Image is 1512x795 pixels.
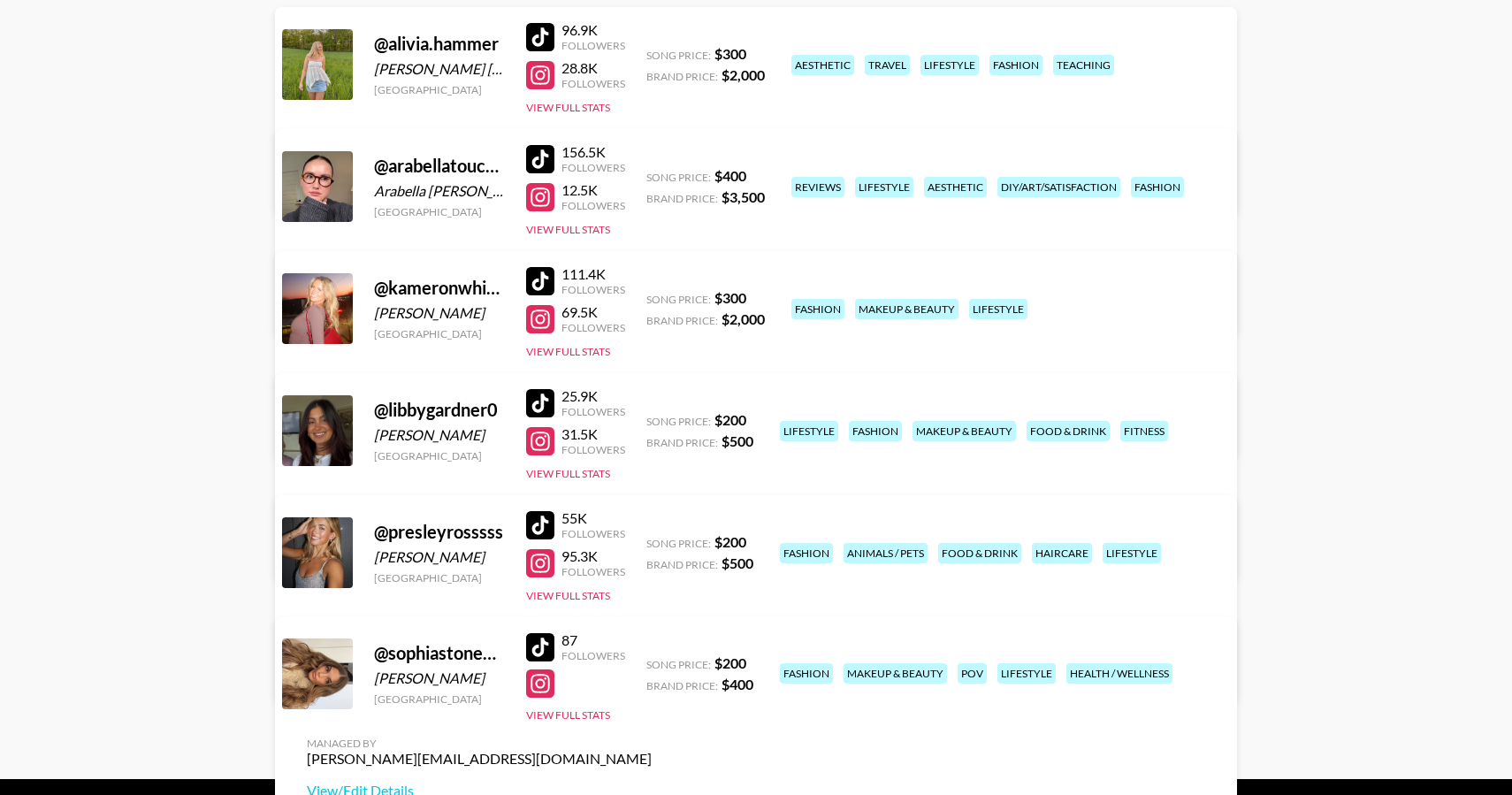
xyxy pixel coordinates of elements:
[561,527,625,540] div: Followers
[1053,55,1114,75] div: teaching
[989,55,1042,75] div: fashion
[374,669,505,687] div: [PERSON_NAME]
[855,299,958,319] div: makeup & beauty
[714,411,746,428] strong: $ 200
[561,181,625,199] div: 12.5K
[722,310,765,327] strong: $ 2,000
[646,436,718,449] span: Brand Price:
[646,658,711,671] span: Song Price:
[561,387,625,405] div: 25.9K
[646,558,718,571] span: Brand Price:
[722,676,753,692] strong: $ 400
[714,533,746,550] strong: $ 200
[646,537,711,550] span: Song Price:
[374,642,505,664] div: @ sophiastoneeee
[722,66,765,83] strong: $ 2,000
[958,663,987,684] div: pov
[646,314,718,327] span: Brand Price:
[1032,543,1092,563] div: haircare
[526,101,610,114] button: View Full Stats
[865,55,910,75] div: travel
[561,39,625,52] div: Followers
[561,265,625,283] div: 111.4K
[307,737,652,750] div: Managed By
[646,171,711,184] span: Song Price:
[561,631,625,649] div: 87
[561,303,625,321] div: 69.5K
[561,59,625,77] div: 28.8K
[561,565,625,578] div: Followers
[791,177,844,197] div: reviews
[374,426,505,444] div: [PERSON_NAME]
[374,449,505,462] div: [GEOGRAPHIC_DATA]
[969,299,1027,319] div: lifestyle
[374,571,505,585] div: [GEOGRAPHIC_DATA]
[849,421,902,441] div: fashion
[561,547,625,565] div: 95.3K
[561,21,625,39] div: 96.9K
[714,45,746,62] strong: $ 300
[526,223,610,236] button: View Full Stats
[561,321,625,334] div: Followers
[561,509,625,527] div: 55K
[1027,421,1110,441] div: food & drink
[561,199,625,212] div: Followers
[307,750,652,768] div: [PERSON_NAME][EMAIL_ADDRESS][DOMAIN_NAME]
[714,654,746,671] strong: $ 200
[920,55,979,75] div: lifestyle
[1066,663,1172,684] div: health / wellness
[791,55,854,75] div: aesthetic
[374,548,505,566] div: [PERSON_NAME]
[844,543,928,563] div: animals / pets
[722,432,753,449] strong: $ 500
[561,161,625,174] div: Followers
[780,421,838,441] div: lifestyle
[1131,177,1184,197] div: fashion
[855,177,913,197] div: lifestyle
[913,421,1016,441] div: makeup & beauty
[526,467,610,480] button: View Full Stats
[938,543,1021,563] div: food & drink
[997,663,1056,684] div: lifestyle
[561,443,625,456] div: Followers
[791,299,844,319] div: fashion
[722,188,765,205] strong: $ 3,500
[561,143,625,161] div: 156.5K
[374,60,505,78] div: [PERSON_NAME] [PERSON_NAME]
[374,327,505,340] div: [GEOGRAPHIC_DATA]
[561,283,625,296] div: Followers
[646,70,718,83] span: Brand Price:
[561,425,625,443] div: 31.5K
[561,649,625,662] div: Followers
[924,177,987,197] div: aesthetic
[374,83,505,96] div: [GEOGRAPHIC_DATA]
[844,663,947,684] div: makeup & beauty
[374,33,505,55] div: @ alivia.hammer
[374,692,505,706] div: [GEOGRAPHIC_DATA]
[374,205,505,218] div: [GEOGRAPHIC_DATA]
[646,49,711,62] span: Song Price:
[526,708,610,722] button: View Full Stats
[561,77,625,90] div: Followers
[714,289,746,306] strong: $ 300
[780,663,833,684] div: fashion
[561,405,625,418] div: Followers
[646,293,711,306] span: Song Price:
[374,155,505,177] div: @ arabellatouchstone
[374,521,505,543] div: @ presleyrosssss
[722,554,753,571] strong: $ 500
[646,415,711,428] span: Song Price:
[374,277,505,299] div: @ kameronwhite08
[646,679,718,692] span: Brand Price:
[780,543,833,563] div: fashion
[526,345,610,358] button: View Full Stats
[1103,543,1161,563] div: lifestyle
[1120,421,1168,441] div: fitness
[374,304,505,322] div: [PERSON_NAME]
[997,177,1120,197] div: diy/art/satisfaction
[526,589,610,602] button: View Full Stats
[714,167,746,184] strong: $ 400
[374,399,505,421] div: @ libbygardner0
[646,192,718,205] span: Brand Price:
[374,182,505,200] div: Arabella [PERSON_NAME]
